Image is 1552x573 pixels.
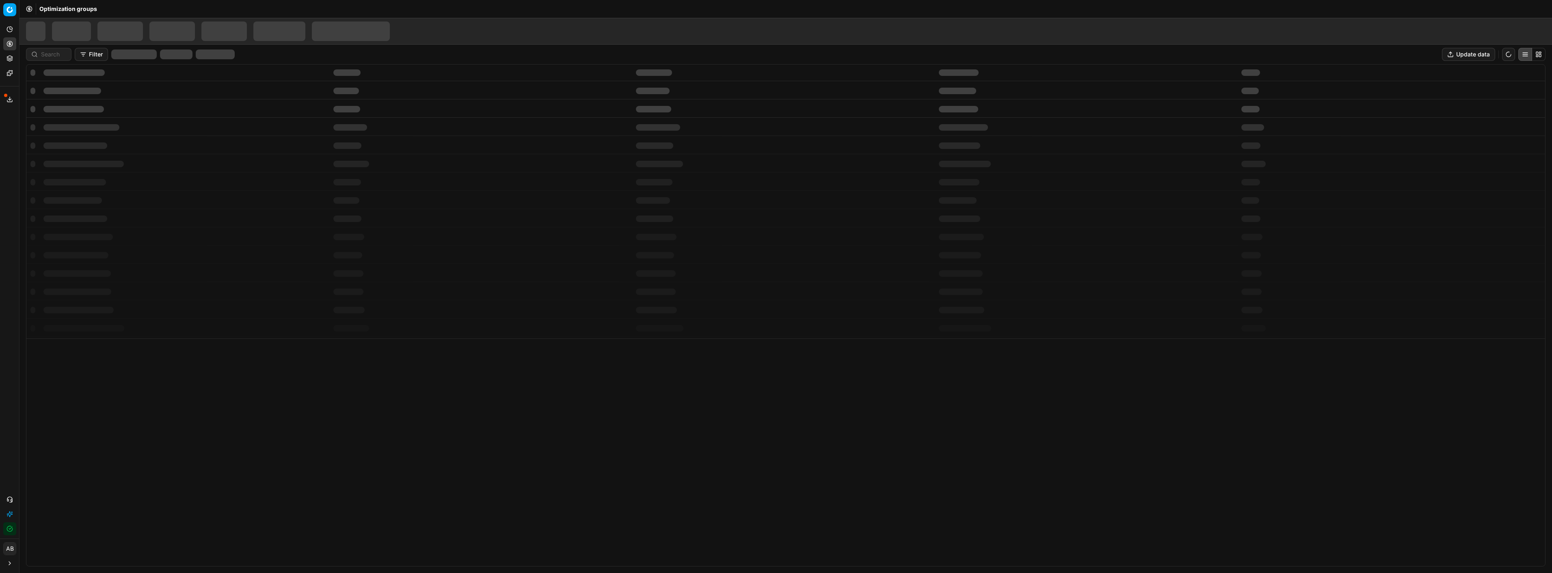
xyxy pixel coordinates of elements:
[1442,48,1495,61] button: Update data
[3,542,16,555] button: AB
[4,543,16,555] span: AB
[75,48,108,61] button: Filter
[39,5,97,13] nav: breadcrumb
[39,5,97,13] span: Optimization groups
[41,50,66,58] input: Search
